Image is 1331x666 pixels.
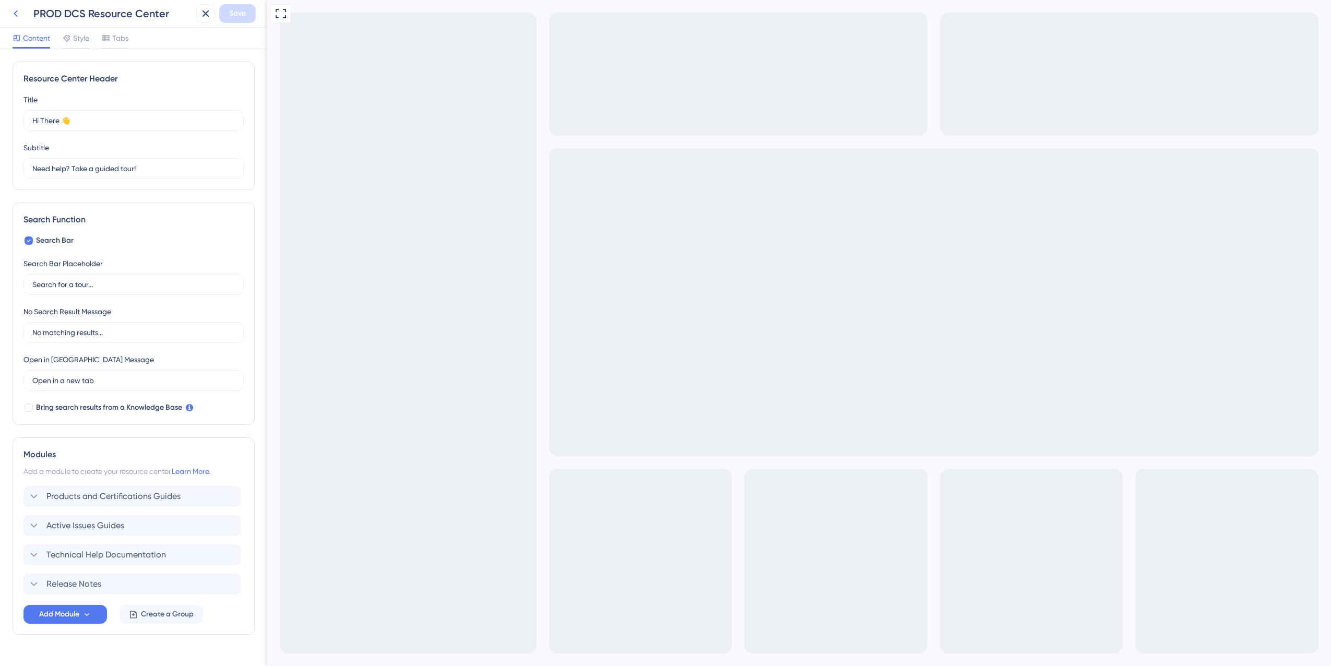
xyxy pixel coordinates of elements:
span: Add Module [39,608,79,621]
div: Resource Center Header [23,73,244,85]
button: Add Module [23,605,107,624]
div: Open in [GEOGRAPHIC_DATA] Message [23,353,154,366]
span: Content [23,32,50,44]
div: Products and Certifications Guides [23,486,244,507]
input: Title [32,115,235,126]
input: Description [32,163,235,174]
button: Create a Group [120,605,203,624]
span: Style [73,32,89,44]
span: Save [229,7,246,20]
input: Search for a tour... [32,279,235,290]
div: Modules [23,448,244,461]
span: Search Bar [36,234,74,247]
div: Release Notes [23,574,244,594]
span: Release Notes [46,578,101,590]
button: Save [219,4,256,23]
input: Open in a new tab [32,375,235,386]
div: Title [23,93,38,106]
input: No matching results... [32,327,235,338]
div: Search Function [23,213,244,226]
span: Bring search results from a Knowledge Base [36,401,182,414]
span: Tabs [112,32,128,44]
span: Active Issues Guides [46,519,124,532]
div: Search Bar Placeholder [23,257,103,270]
div: Active Issues Guides [23,515,244,536]
div: Subtitle [23,141,49,154]
div: Technical Help Documentation [23,544,244,565]
div: 3 [73,5,76,14]
div: No Search Result Message [23,305,111,318]
span: Technical Help Documentation [46,549,166,561]
a: Learn More. [172,467,210,475]
div: PROD DCS Resource Center [33,6,192,21]
span: Products and Certifications Guides [46,490,181,503]
span: Create a Group [141,608,194,621]
span: Take a Tour [21,3,65,15]
span: Add a module to create your resource center. [23,467,172,475]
